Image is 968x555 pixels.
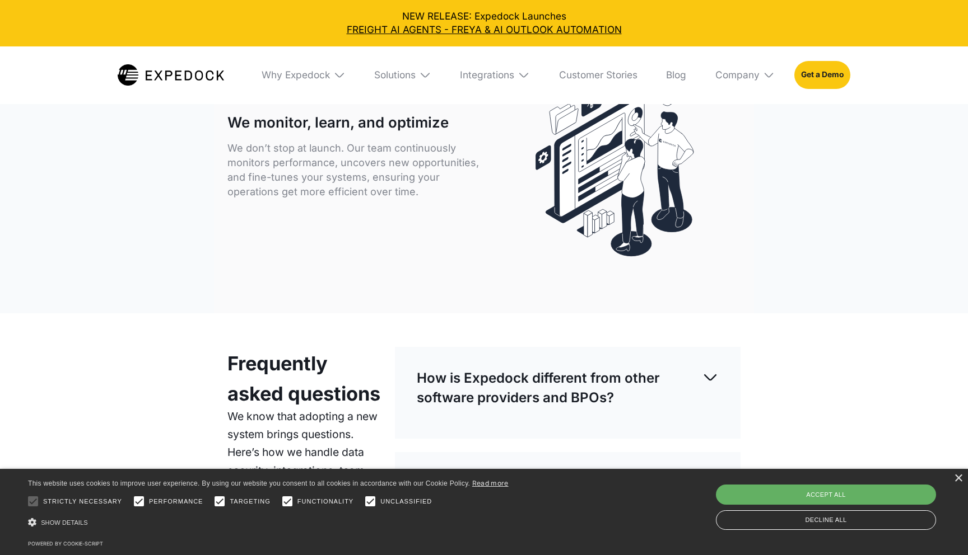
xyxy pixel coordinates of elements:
div: Integrations [450,46,539,104]
div: NEW RELEASE: Expedock Launches [10,10,958,36]
a: Get a Demo [794,61,850,89]
span: Strictly necessary [43,497,122,506]
h1: We monitor, learn, and optimize [227,114,449,131]
span: Show details [41,519,88,526]
iframe: Chat Widget [912,501,968,555]
p: How is Expedock different from other software providers and BPOs? [417,369,702,407]
div: Show details [28,514,509,531]
div: Solutions [365,46,441,104]
p: We don’t stop at launch. Our team continuously monitors performance, uncovers new opportunities, ... [227,141,479,199]
span: Unclassified [380,497,432,506]
div: Why Expedock [262,69,330,81]
div: Solutions [374,69,416,81]
div: Widget de chat [912,501,968,555]
p: We know that adopting a new system brings questions. Here’s how we handle data security, integrat... [227,407,381,497]
span: Functionality [297,497,353,506]
div: Accept all [716,485,936,505]
span: Targeting [230,497,270,506]
a: Blog [657,46,696,104]
a: Read more [472,479,509,487]
a: FREIGHT AI AGENTS - FREYA & AI OUTLOOK AUTOMATION [10,23,958,36]
div: Decline all [716,510,936,530]
strong: Frequently asked questions [227,352,380,405]
a: Powered by cookie-script [28,540,103,547]
div: Company [715,69,760,81]
div: Why Expedock [252,46,355,104]
span: This website uses cookies to improve user experience. By using our website you consent to all coo... [28,479,470,487]
div: Close [954,474,962,483]
span: Performance [149,497,203,506]
div: Company [705,46,784,104]
a: Customer Stories [549,46,646,104]
div: Integrations [460,69,514,81]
